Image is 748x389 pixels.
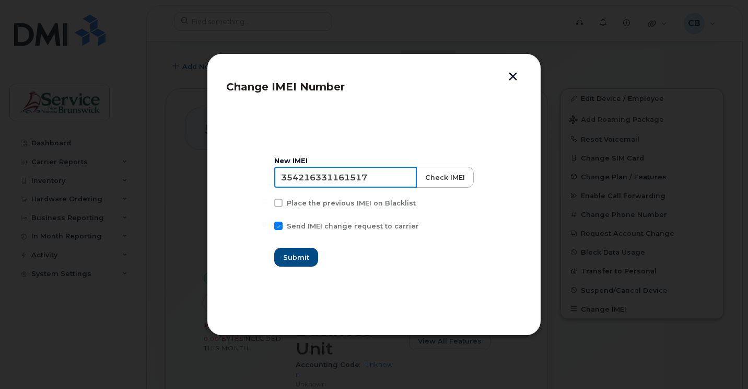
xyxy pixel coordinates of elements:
input: Place the previous IMEI on Blacklist [262,199,267,204]
div: New IMEI [274,157,474,165]
span: Submit [283,253,309,262]
input: Send IMEI change request to carrier [262,222,267,227]
span: Place the previous IMEI on Blacklist [287,199,416,207]
span: Change IMEI Number [226,81,345,93]
button: Check IMEI [416,167,474,188]
span: Send IMEI change request to carrier [287,222,419,230]
button: Submit [274,248,318,267]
